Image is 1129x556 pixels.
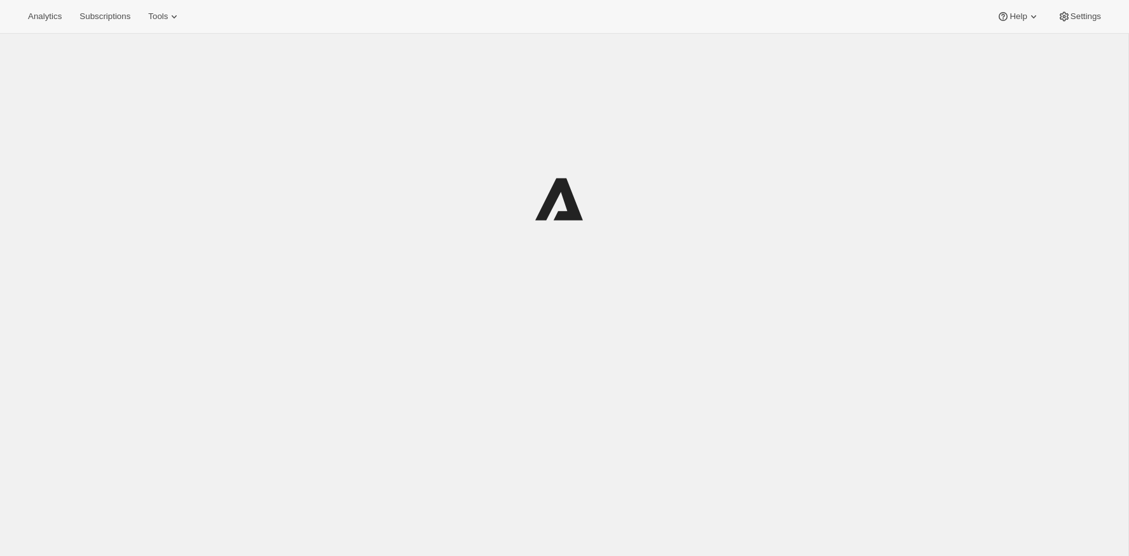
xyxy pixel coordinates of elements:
button: Analytics [20,8,69,25]
button: Settings [1050,8,1109,25]
button: Help [989,8,1047,25]
button: Subscriptions [72,8,138,25]
span: Settings [1071,11,1101,22]
button: Tools [140,8,188,25]
span: Subscriptions [79,11,130,22]
span: Tools [148,11,168,22]
span: Help [1009,11,1027,22]
span: Analytics [28,11,62,22]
